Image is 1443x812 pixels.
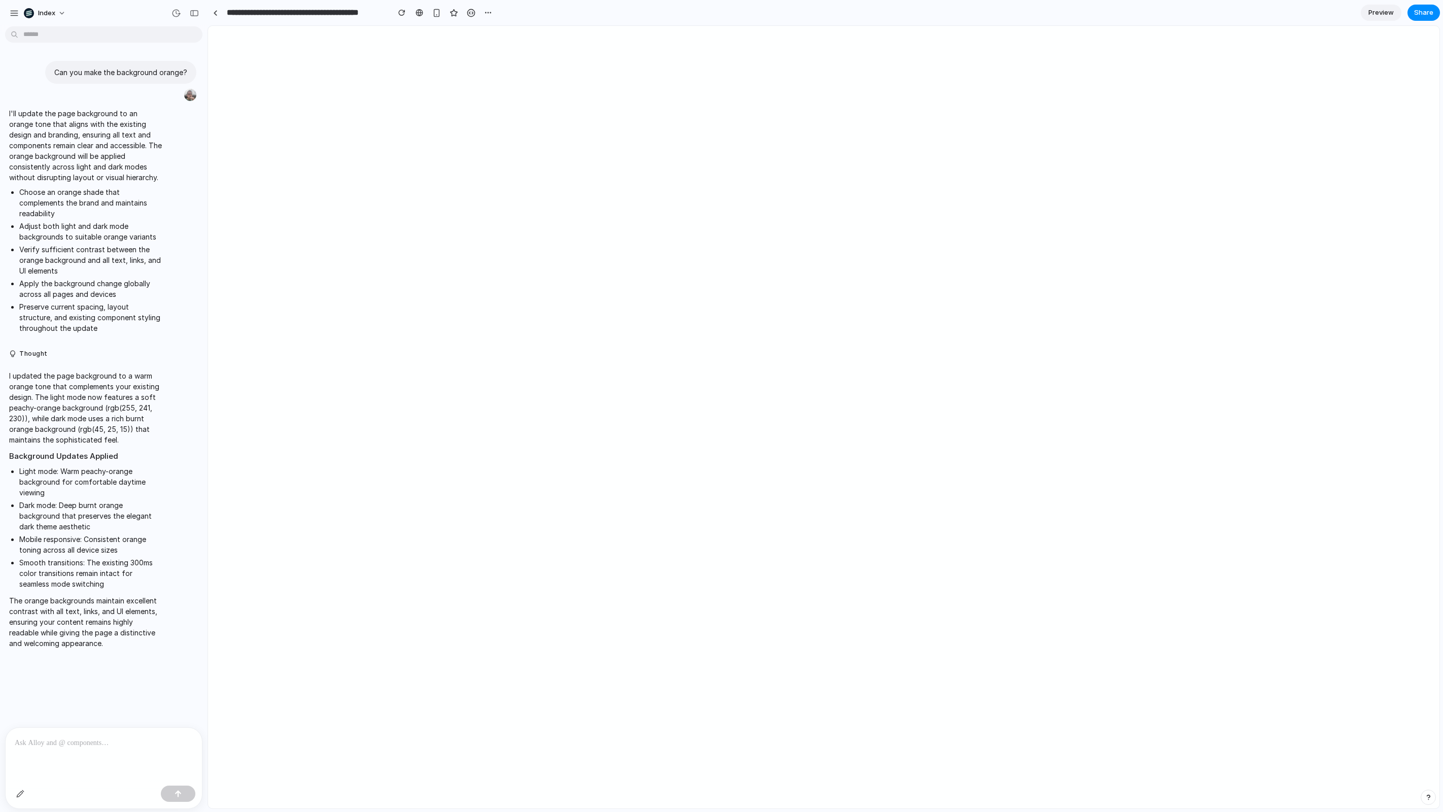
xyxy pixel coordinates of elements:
li: Verify sufficient contrast between the orange background and all text, links, and UI elements [19,244,162,276]
a: Preview [1361,5,1401,21]
button: Share [1407,5,1440,21]
li: Apply the background change globally across all pages and devices [19,278,162,299]
li: Dark mode: Deep burnt orange background that preserves the elegant dark theme aesthetic [19,500,162,532]
li: Smooth transitions: The existing 300ms color transitions remain intact for seamless mode switching [19,557,162,589]
p: I'll update the page background to an orange tone that aligns with the existing design and brandi... [9,108,162,183]
li: Preserve current spacing, layout structure, and existing component styling throughout the update [19,301,162,333]
h2: Background Updates Applied [9,451,162,462]
p: I updated the page background to a warm orange tone that complements your existing design. The li... [9,370,162,445]
span: Preview [1368,8,1394,18]
span: Share [1414,8,1433,18]
li: Choose an orange shade that complements the brand and maintains readability [19,187,162,219]
span: Index [38,8,55,18]
li: Light mode: Warm peachy-orange background for comfortable daytime viewing [19,466,162,498]
li: Adjust both light and dark mode backgrounds to suitable orange variants [19,221,162,242]
li: Mobile responsive: Consistent orange toning across all device sizes [19,534,162,555]
button: Index [20,5,71,21]
p: Can you make the background orange? [54,67,187,78]
p: The orange backgrounds maintain excellent contrast with all text, links, and UI elements, ensurin... [9,595,162,649]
